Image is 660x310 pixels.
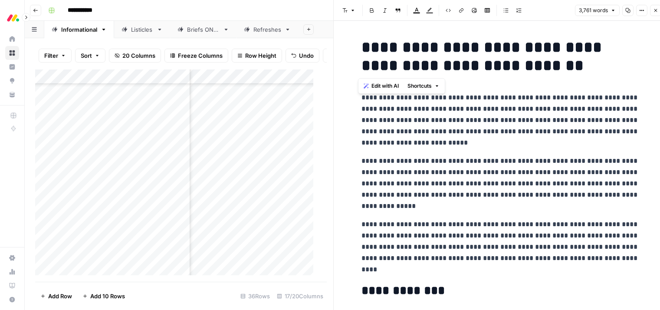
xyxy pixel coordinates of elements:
button: Add Row [35,289,77,303]
span: 3,761 words [579,7,608,14]
button: Edit with AI [360,80,402,92]
button: Filter [39,49,72,63]
a: Home [5,32,19,46]
button: Freeze Columns [164,49,228,63]
a: Usage [5,265,19,279]
span: Row Height [245,51,276,60]
span: Add 10 Rows [90,292,125,300]
button: Sort [75,49,105,63]
span: Shortcuts [407,82,432,90]
a: Listicles [114,21,170,38]
button: Workspace: Monday.com [5,7,19,29]
span: Undo [299,51,314,60]
span: Filter [44,51,58,60]
button: 20 Columns [109,49,161,63]
a: Opportunities [5,74,19,88]
span: Freeze Columns [178,51,223,60]
button: Shortcuts [404,80,443,92]
a: Learning Hub [5,279,19,293]
img: Monday.com Logo [5,10,21,26]
button: Help + Support [5,293,19,307]
div: 36 Rows [237,289,273,303]
div: Briefs ONLY [187,25,220,34]
button: Add 10 Rows [77,289,130,303]
a: Your Data [5,88,19,102]
div: Listicles [131,25,153,34]
a: Insights [5,60,19,74]
span: Sort [81,51,92,60]
a: Browse [5,46,19,60]
a: Informational [44,21,114,38]
button: 3,761 words [575,5,620,16]
a: Briefs ONLY [170,21,236,38]
button: Row Height [232,49,282,63]
span: Add Row [48,292,72,300]
button: Undo [286,49,319,63]
a: Settings [5,251,19,265]
div: Informational [61,25,97,34]
div: 17/20 Columns [273,289,327,303]
span: Edit with AI [371,82,399,90]
span: 20 Columns [122,51,155,60]
div: Refreshes [253,25,281,34]
a: Refreshes [236,21,298,38]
